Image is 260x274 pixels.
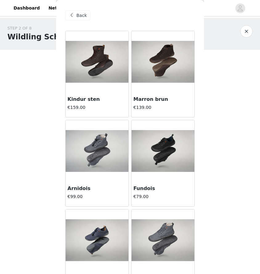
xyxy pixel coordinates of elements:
div: STEP 2 OF 8 [7,25,109,31]
img: Arnidois [132,219,194,261]
div: avatar [237,3,243,13]
h3: Kindur sten [67,96,127,103]
h3: Arnidois [67,185,127,192]
span: Back [76,12,87,19]
a: Networks [45,1,75,15]
img: Tanuki Umi [66,219,128,261]
img: Kindur sten [66,41,128,83]
img: Fundois [132,130,194,172]
h4: €99.00 [67,193,127,200]
h4: €159.00 [67,104,127,111]
h3: Marron brun [133,96,193,103]
h3: Fundois [133,185,193,192]
h4: €139.00 [133,104,193,111]
img: Arnidois [66,130,128,172]
img: Marron brun [132,41,194,83]
h1: Wildling Schuhe für dich [7,31,109,42]
h4: €79.00 [133,193,193,200]
a: Dashboard [10,1,43,15]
